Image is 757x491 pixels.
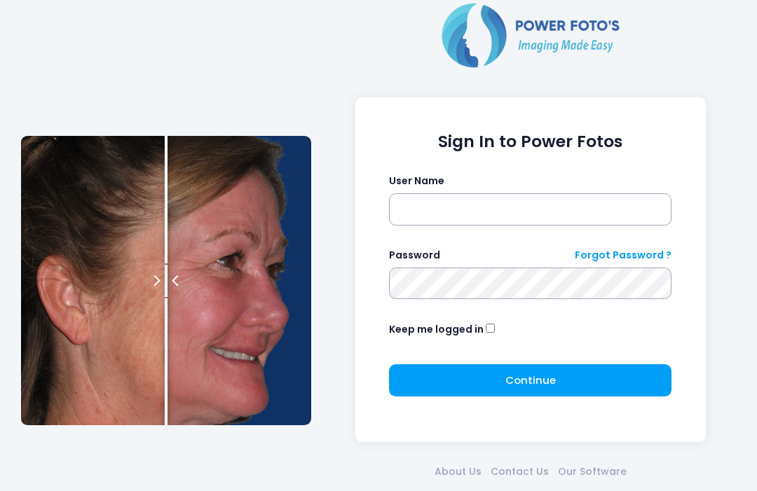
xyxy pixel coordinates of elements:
label: Password [389,248,440,263]
label: User Name [389,174,444,188]
a: Our Software [553,464,631,479]
span: Continue [505,373,556,387]
label: Keep me logged in [389,322,484,337]
button: Continue [389,364,671,396]
a: Forgot Password ? [575,248,671,263]
h1: Sign In to Power Fotos [389,132,671,151]
a: Contact Us [486,464,553,479]
a: About Us [430,464,486,479]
